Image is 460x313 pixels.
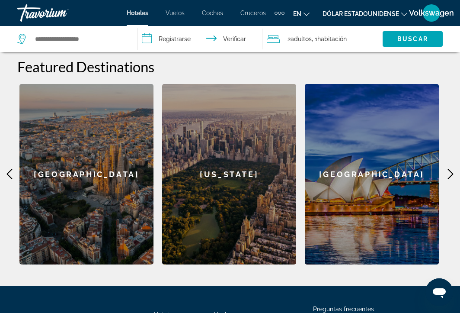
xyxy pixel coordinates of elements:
a: Hoteles [127,10,148,16]
button: Fechas de entrada y salida [137,26,262,52]
a: [US_STATE] [162,84,296,265]
button: Viajeros: 2 adultos, 0 niños [262,26,383,52]
a: [GEOGRAPHIC_DATA] [305,84,439,265]
font: , 1 [312,35,317,42]
button: Menú de usuario [420,4,443,22]
font: Buscar [397,35,428,42]
a: Preguntas frecuentes [313,306,374,313]
button: Cambiar idioma [293,7,310,20]
font: 2 [287,35,291,42]
a: Vuelos [166,10,185,16]
font: en [293,10,301,17]
font: adultos [291,35,312,42]
button: Buscar [383,31,443,47]
a: Travorium [17,2,104,24]
a: Cruceros [240,10,266,16]
button: Elementos de navegación adicionales [275,6,284,20]
iframe: Botón para iniciar la ventana de mensajería [425,278,453,306]
font: Habitación [317,35,347,42]
font: Volkswagen [409,8,454,17]
a: Coches [202,10,223,16]
button: Cambiar moneda [323,7,407,20]
a: [GEOGRAPHIC_DATA] [19,84,153,265]
font: Dólar estadounidense [323,10,399,17]
h2: Featured Destinations [17,58,443,75]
